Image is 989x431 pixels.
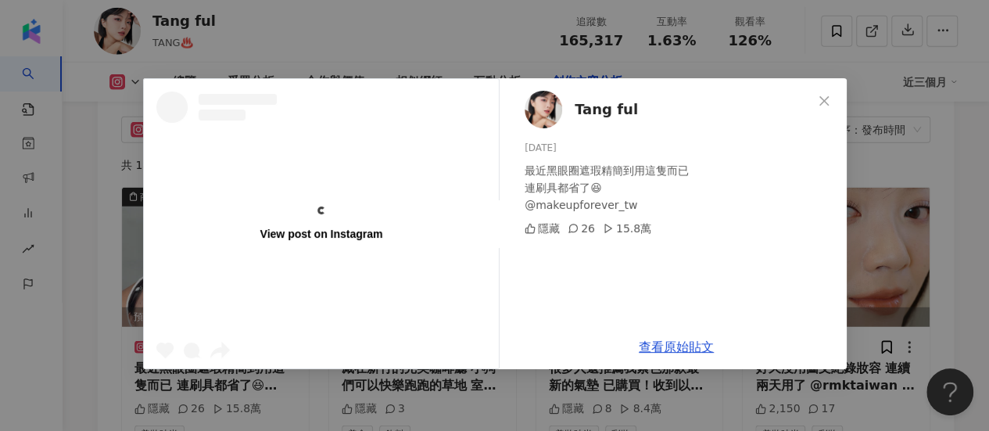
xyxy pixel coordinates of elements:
[525,141,834,156] div: [DATE]
[808,85,840,117] button: Close
[144,79,499,368] a: View post on Instagram
[525,162,834,214] div: 最近黑眼圈遮瑕精簡到用這隻而已 連刷具都省了😆 @makeupforever_tw
[818,95,830,107] span: close
[525,91,812,128] a: KOL AvatarTang ful
[575,99,638,120] span: Tang ful
[639,339,714,354] a: 查看原始貼文
[525,220,560,237] div: 隱藏
[525,91,562,128] img: KOL Avatar
[260,227,382,241] div: View post on Instagram
[602,220,650,237] div: 15.8萬
[568,220,595,237] div: 26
